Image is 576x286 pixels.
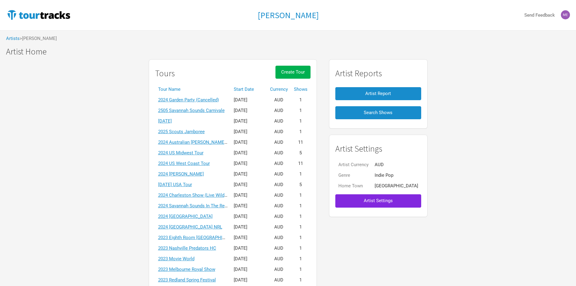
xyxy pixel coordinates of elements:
[267,105,291,116] td: AUD
[267,275,291,285] td: AUD
[231,105,267,116] td: [DATE]
[231,264,267,275] td: [DATE]
[258,10,319,21] h1: [PERSON_NAME]
[231,137,267,148] td: [DATE]
[335,170,372,181] td: Genre
[267,232,291,243] td: AUD
[291,264,311,275] td: 1
[524,12,555,18] strong: Send Feedback
[291,201,311,211] td: 1
[281,69,305,75] span: Create Tour
[372,181,421,191] td: [GEOGRAPHIC_DATA]
[372,170,421,181] td: Indie Pop
[267,148,291,158] td: AUD
[231,232,267,243] td: [DATE]
[291,232,311,243] td: 1
[335,87,421,100] button: Artist Report
[231,116,267,127] td: [DATE]
[231,169,267,179] td: [DATE]
[231,95,267,105] td: [DATE]
[158,203,229,209] a: 2024 Savannah Sounds In The Reef
[561,10,570,19] img: Melanie
[291,222,311,232] td: 1
[267,127,291,137] td: AUD
[231,158,267,169] td: [DATE]
[231,148,267,158] td: [DATE]
[231,243,267,254] td: [DATE]
[335,159,372,170] td: Artist Currency
[158,150,203,156] a: 2024 US Midwest Tour
[6,9,71,21] img: TourTracks
[231,127,267,137] td: [DATE]
[158,267,215,272] a: 2023 Melbourne Royal Show
[231,211,267,222] td: [DATE]
[365,91,391,96] span: Artist Report
[267,169,291,179] td: AUD
[291,158,311,169] td: 11
[155,69,175,78] h1: Tours
[291,211,311,222] td: 1
[158,129,205,134] a: 2025 Scouts Jamboree
[267,211,291,222] td: AUD
[267,190,291,201] td: AUD
[364,110,392,115] span: Search Shows
[267,222,291,232] td: AUD
[158,192,236,198] a: 2024 Charleston Show (Live Wild Fest)
[291,127,311,137] td: 1
[158,235,240,240] a: 2023 Eighth Room [GEOGRAPHIC_DATA]
[158,224,222,230] a: 2024 [GEOGRAPHIC_DATA] NRL
[267,264,291,275] td: AUD
[267,254,291,264] td: AUD
[372,159,421,170] td: AUD
[335,144,421,153] h1: Artist Settings
[267,137,291,148] td: AUD
[158,171,204,177] a: 2024 [PERSON_NAME]
[231,190,267,201] td: [DATE]
[291,243,311,254] td: 1
[267,179,291,190] td: AUD
[335,191,421,210] a: Artist Settings
[158,277,216,283] a: 2023 Redland Spring Festival
[6,36,20,41] a: Artists
[275,66,311,79] button: Create Tour
[20,36,57,41] span: > [PERSON_NAME]
[267,84,291,95] th: Currency
[291,190,311,201] td: 1
[231,201,267,211] td: [DATE]
[267,95,291,105] td: AUD
[291,254,311,264] td: 1
[291,84,311,95] th: Shows
[335,106,421,119] button: Search Shows
[158,118,172,124] a: [DATE]
[231,222,267,232] td: [DATE]
[335,69,421,78] h1: Artist Reports
[291,105,311,116] td: 1
[155,84,231,95] th: Tour Name
[291,95,311,105] td: 1
[335,194,421,207] button: Artist Settings
[291,275,311,285] td: 1
[267,201,291,211] td: AUD
[158,140,236,145] a: 2024 Australian [PERSON_NAME] Tour
[158,214,213,219] a: 2024 [GEOGRAPHIC_DATA]
[291,179,311,190] td: 5
[258,11,319,20] a: [PERSON_NAME]
[291,116,311,127] td: 1
[267,158,291,169] td: AUD
[158,182,192,187] a: [DATE] USA Tour
[158,245,216,251] a: 2023 Nashville Predators HC
[335,84,421,103] a: Artist Report
[275,66,311,84] a: Create Tour
[158,97,219,103] a: 2024 Garden Party (Cancelled)
[158,108,225,113] a: 2505 Savannah Sounds Carnivale
[335,103,421,122] a: Search Shows
[291,148,311,158] td: 5
[267,116,291,127] td: AUD
[231,84,267,95] th: Start Date
[231,254,267,264] td: [DATE]
[231,179,267,190] td: [DATE]
[291,169,311,179] td: 1
[267,243,291,254] td: AUD
[158,161,210,166] a: 2024 US West Coast Tour
[335,181,372,191] td: Home Town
